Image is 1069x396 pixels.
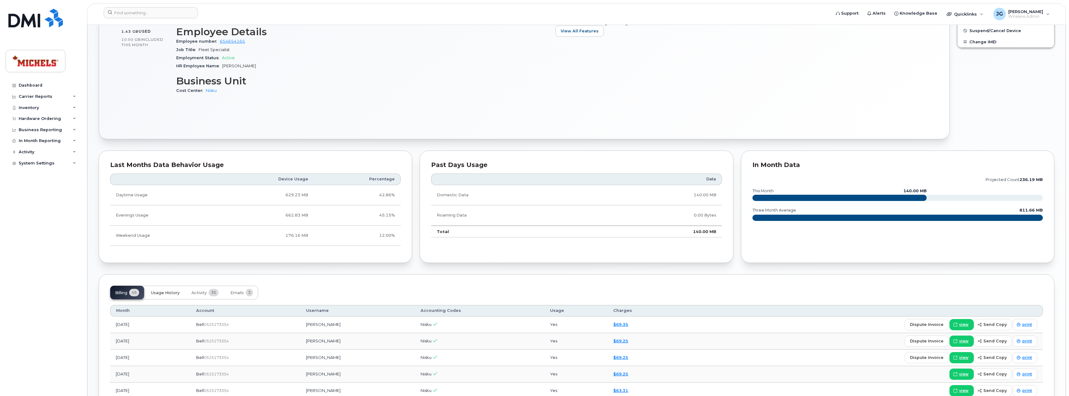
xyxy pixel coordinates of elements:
span: Usage History [151,290,180,295]
a: $69.25 [613,371,628,376]
td: Roaming Data [431,205,592,226]
a: print [1013,319,1037,330]
span: print [1022,388,1032,394]
span: Knowledge Base [900,10,937,17]
span: JG [996,10,1003,18]
span: 1.43 GB [121,29,139,34]
span: send copy [983,338,1007,344]
button: send copy [974,352,1012,363]
span: Support [841,10,859,17]
th: Percentage [314,174,401,185]
span: Nisku [421,322,431,327]
span: 3 [246,289,253,296]
td: 0.00 Bytes [592,205,722,226]
td: 662.83 MB [217,205,313,226]
span: dispute invoice [910,355,944,360]
span: 10.00 GB [121,37,141,42]
td: Yes [544,317,608,333]
div: Quicklinks [942,8,988,20]
button: Change IMEI [958,36,1054,47]
span: Cost Center [176,88,206,93]
text: three month average [752,208,796,212]
span: Suspend/Cancel Device [969,28,1021,33]
a: 654654165 [220,39,245,44]
tspan: 236.19 MB [1020,177,1043,182]
td: Domestic Data [431,185,592,205]
text: 811.66 MB [1020,208,1043,212]
td: Evenings Usage [110,205,217,226]
span: view [959,388,968,394]
span: send copy [983,371,1007,377]
a: Nisku [206,88,217,93]
text: projected count [986,177,1043,182]
span: HR Employee Name [176,64,222,68]
span: Nisku [421,338,431,343]
td: Yes [544,333,608,350]
a: Alerts [863,7,890,20]
th: Month [110,305,191,316]
span: Nisku [421,355,431,360]
td: [DATE] [110,350,191,366]
span: used [139,29,151,34]
a: $69.25 [613,338,628,343]
th: Charges [608,305,682,316]
td: Yes [544,350,608,366]
button: send copy [974,369,1012,380]
td: 42.86% [314,185,401,205]
span: view [959,338,968,344]
button: View All Features [555,26,604,37]
span: included this month [121,37,163,47]
span: [PERSON_NAME] [1008,9,1043,14]
span: view [959,371,968,377]
span: send copy [983,388,1007,394]
span: Employee number [176,39,220,44]
button: send copy [974,319,1012,330]
button: dispute invoice [905,352,949,363]
th: Data [592,174,722,185]
tr: Weekdays from 6:00pm to 8:00am [110,205,401,226]
span: print [1022,338,1032,344]
a: view [949,369,974,380]
span: Emails [230,290,244,295]
span: print [1022,371,1032,377]
span: 0525173354 [204,372,229,376]
span: Bell [196,355,204,360]
span: Wireless Admin [1008,14,1043,19]
span: 35 [209,289,219,296]
span: Job Title [176,47,199,52]
span: send copy [983,355,1007,360]
td: [PERSON_NAME] [300,366,415,383]
span: Active [222,55,235,60]
button: Suspend/Cancel Device [958,25,1054,36]
td: 140.00 MB [592,185,722,205]
span: 0525173354 [204,388,229,393]
span: Bell [196,371,204,376]
td: [PERSON_NAME] [300,333,415,350]
text: this month [752,188,774,193]
tr: Friday from 6:00pm to Monday 8:00am [110,226,401,246]
span: Fleet Specialist [199,47,230,52]
a: Support [831,7,863,20]
button: dispute invoice [905,336,949,347]
td: [PERSON_NAME] [300,317,415,333]
td: Weekend Usage [110,226,217,246]
a: Knowledge Base [890,7,942,20]
span: Quicklinks [954,12,977,17]
td: [DATE] [110,366,191,383]
th: Usage [544,305,608,316]
span: Bell [196,322,204,327]
a: view [949,336,974,347]
div: Past Days Usage [431,162,722,168]
span: Activity [191,290,207,295]
a: print [1013,352,1037,363]
th: Device Usage [217,174,313,185]
a: view [949,319,974,330]
td: 176.16 MB [217,226,313,246]
h3: Business Unit [176,75,548,87]
th: Username [300,305,415,316]
div: Justin Gundran [989,8,1054,20]
td: 140.00 MB [592,226,722,237]
span: 0525173354 [204,339,229,343]
span: send copy [983,322,1007,327]
h3: Employee Details [176,26,548,37]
